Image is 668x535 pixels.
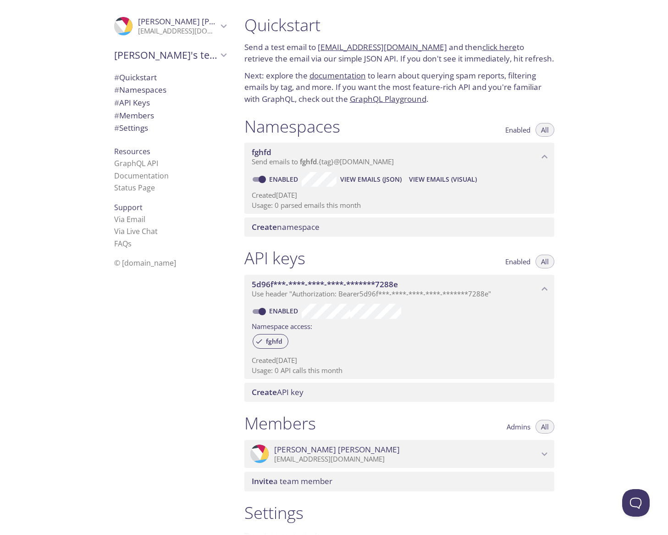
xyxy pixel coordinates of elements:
[107,96,233,109] div: API Keys
[252,387,277,397] span: Create
[405,172,480,187] button: View Emails (Visual)
[244,15,554,35] h1: Quickstart
[501,420,536,434] button: Admins
[318,42,447,52] a: [EMAIL_ADDRESS][DOMAIN_NAME]
[536,420,554,434] button: All
[244,143,554,171] div: fghfd namespace
[309,70,366,81] a: documentation
[260,337,288,346] span: fghfd
[253,334,288,349] div: fghfd
[244,502,554,523] h1: Settings
[138,16,264,27] span: [PERSON_NAME] [PERSON_NAME]
[252,147,271,157] span: fghfd
[244,440,554,468] div: Drew Stephens
[274,445,400,455] span: [PERSON_NAME] [PERSON_NAME]
[114,239,132,249] a: FAQ
[114,97,119,108] span: #
[128,239,132,249] span: s
[114,171,169,181] a: Documentation
[114,72,119,83] span: #
[114,214,145,224] a: Via Email
[244,472,554,491] div: Invite a team member
[244,248,305,268] h1: API keys
[114,202,143,212] span: Support
[622,489,650,517] iframe: Help Scout Beacon - Open
[244,70,554,105] p: Next: explore the to learn about querying spam reports, filtering emails by tag, and more. If you...
[252,222,277,232] span: Create
[482,42,517,52] a: click here
[244,413,316,434] h1: Members
[114,84,119,95] span: #
[107,11,233,41] div: Drew Stephens
[244,41,554,65] p: Send a test email to and then to retrieve the email via our simple JSON API. If you don't see it ...
[244,217,554,237] div: Create namespace
[244,383,554,402] div: Create API Key
[114,97,150,108] span: API Keys
[114,49,218,61] span: [PERSON_NAME]'s team
[138,27,218,36] p: [EMAIL_ADDRESS][DOMAIN_NAME]
[252,356,547,365] p: Created [DATE]
[252,387,304,397] span: API key
[500,255,536,268] button: Enabled
[274,455,539,464] p: [EMAIL_ADDRESS][DOMAIN_NAME]
[300,157,317,166] span: fghfd
[114,84,166,95] span: Namespaces
[114,123,148,133] span: Settings
[252,366,547,375] p: Usage: 0 API calls this month
[244,116,340,137] h1: Namespaces
[536,123,554,137] button: All
[114,110,154,121] span: Members
[107,84,233,96] div: Namespaces
[107,109,233,122] div: Members
[252,476,332,486] span: a team member
[409,174,477,185] span: View Emails (Visual)
[107,71,233,84] div: Quickstart
[252,201,547,210] p: Usage: 0 parsed emails this month
[252,476,273,486] span: Invite
[114,183,155,193] a: Status Page
[252,157,394,166] span: Send emails to . {tag} @[DOMAIN_NAME]
[500,123,536,137] button: Enabled
[252,222,320,232] span: namespace
[107,122,233,134] div: Team Settings
[107,43,233,67] div: Drew's team
[337,172,405,187] button: View Emails (JSON)
[114,226,158,236] a: Via Live Chat
[536,255,554,268] button: All
[340,174,402,185] span: View Emails (JSON)
[252,319,312,332] label: Namespace access:
[114,110,119,121] span: #
[114,72,157,83] span: Quickstart
[252,190,547,200] p: Created [DATE]
[114,258,176,268] span: © [DOMAIN_NAME]
[114,146,150,156] span: Resources
[268,307,302,315] a: Enabled
[114,158,158,168] a: GraphQL API
[350,94,426,104] a: GraphQL Playground
[268,175,302,184] a: Enabled
[114,123,119,133] span: #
